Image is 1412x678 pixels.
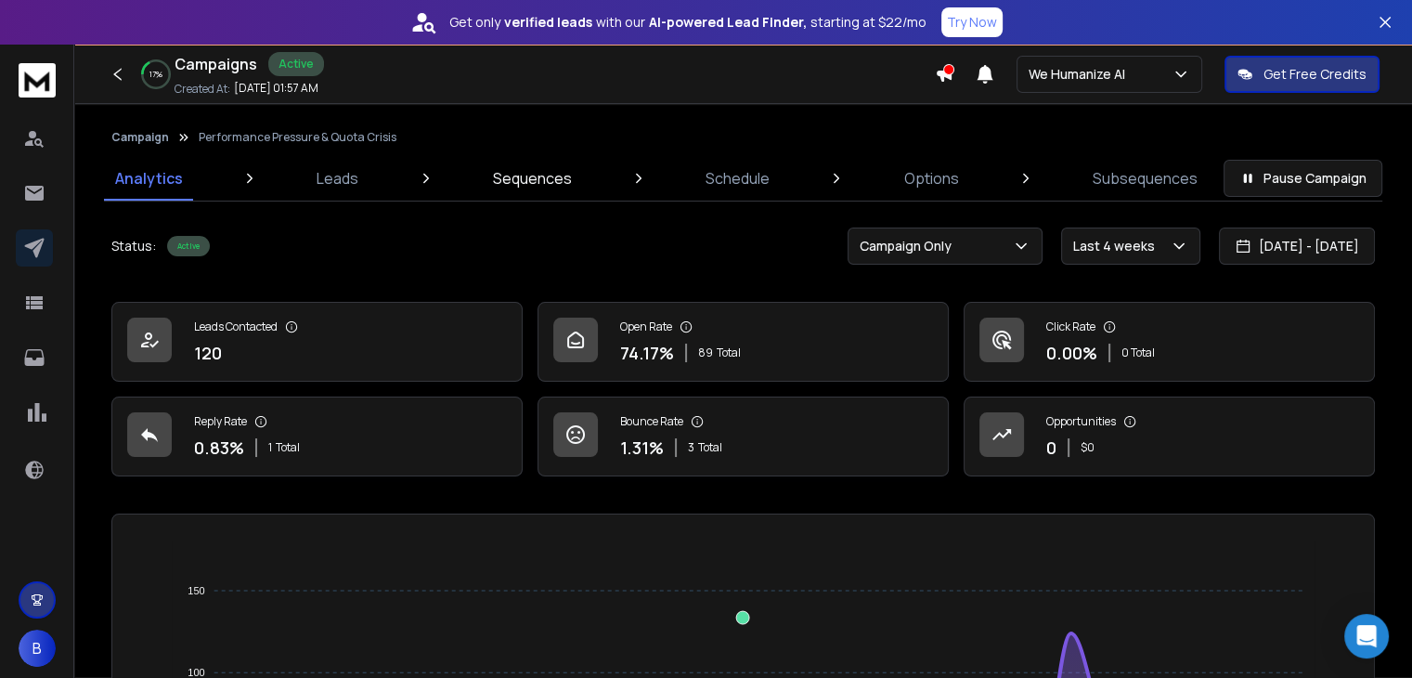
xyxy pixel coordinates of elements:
p: 0 [1046,435,1056,461]
a: Subsequences [1082,156,1209,201]
p: Options [904,167,959,189]
p: Leads [317,167,358,189]
p: Last 4 weeks [1073,237,1162,255]
tspan: 150 [188,585,205,596]
button: Pause Campaign [1224,160,1382,197]
a: Leads [305,156,369,201]
p: Try Now [947,13,997,32]
p: [DATE] 01:57 AM [234,81,318,96]
a: Bounce Rate1.31%3Total [538,397,949,476]
p: 0.00 % [1046,340,1097,366]
button: Get Free Credits [1224,56,1380,93]
a: Options [893,156,970,201]
button: Try Now [941,7,1003,37]
p: Get only with our starting at $22/mo [449,13,926,32]
p: Subsequences [1093,167,1198,189]
strong: AI-powered Lead Finder, [649,13,807,32]
p: Bounce Rate [620,414,683,429]
p: Click Rate [1046,319,1095,334]
a: Open Rate74.17%89Total [538,302,949,382]
a: Opportunities0$0 [964,397,1375,476]
p: Sequences [493,167,572,189]
p: We Humanize AI [1029,65,1133,84]
a: Leads Contacted120 [111,302,523,382]
p: Created At: [175,82,230,97]
span: 1 [268,440,272,455]
p: 0 Total [1121,346,1155,360]
h1: Campaigns [175,53,257,75]
span: 3 [688,440,694,455]
a: Schedule [694,156,781,201]
p: Opportunities [1046,414,1116,429]
p: Reply Rate [194,414,247,429]
a: Reply Rate0.83%1Total [111,397,523,476]
span: 89 [698,346,713,360]
p: Leads Contacted [194,319,278,334]
img: logo [19,63,56,98]
p: Get Free Credits [1263,65,1367,84]
p: 0.83 % [194,435,244,461]
button: Campaign [111,130,169,145]
p: Open Rate [620,319,672,334]
p: 120 [194,340,222,366]
span: Total [717,346,741,360]
p: Schedule [706,167,770,189]
div: Open Intercom Messenger [1344,614,1389,658]
a: Analytics [104,156,194,201]
p: Campaign Only [860,237,959,255]
p: 74.17 % [620,340,674,366]
p: 1.31 % [620,435,664,461]
button: [DATE] - [DATE] [1219,228,1375,265]
span: Total [698,440,722,455]
tspan: 100 [188,667,205,678]
div: Active [167,236,210,256]
p: Status: [111,237,156,255]
p: Analytics [115,167,183,189]
div: Active [268,52,324,76]
button: B [19,630,56,667]
p: $ 0 [1081,440,1095,455]
span: Total [276,440,300,455]
p: 17 % [149,69,162,80]
p: Performance Pressure & Quota Crisis [199,130,396,145]
a: Click Rate0.00%0 Total [964,302,1375,382]
a: Sequences [482,156,583,201]
strong: verified leads [504,13,592,32]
